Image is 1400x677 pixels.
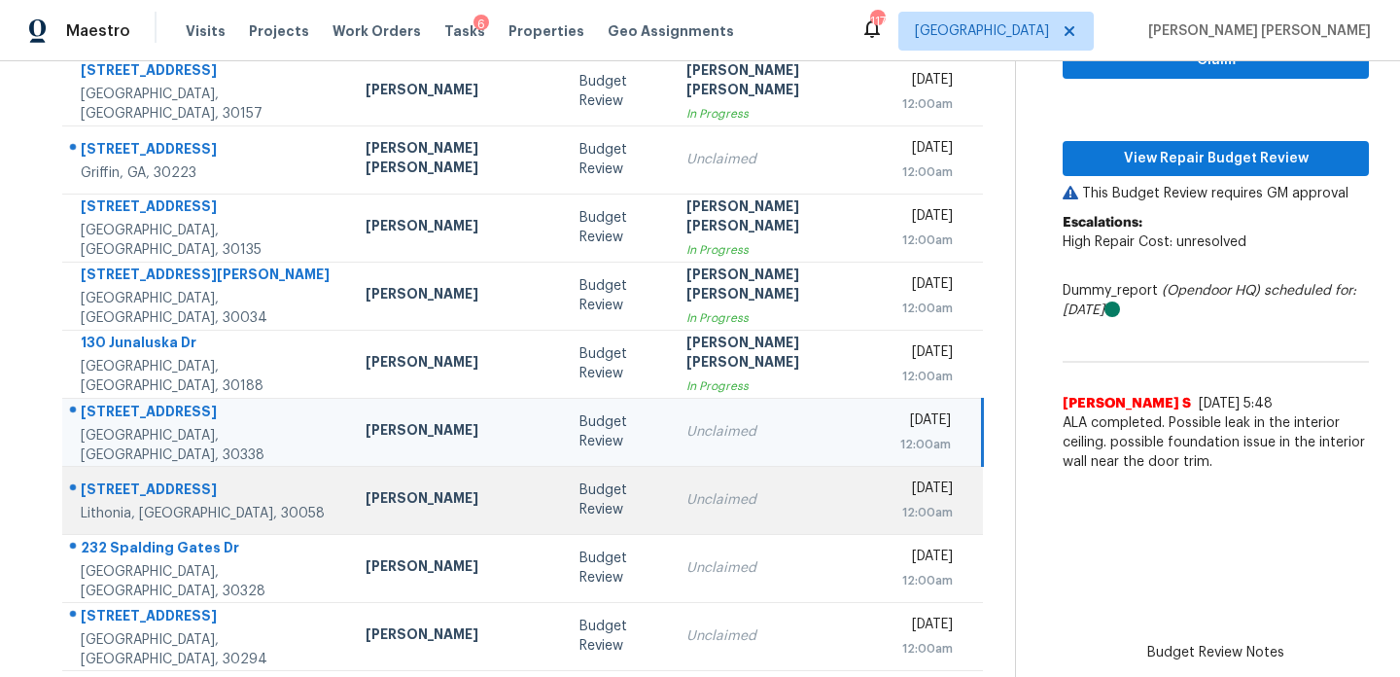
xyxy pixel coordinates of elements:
span: Visits [186,21,226,41]
button: View Repair Budget Review [1063,141,1369,177]
span: Tasks [444,24,485,38]
div: 6 [473,15,489,34]
div: [DATE] [900,615,953,639]
div: [PERSON_NAME] [366,420,548,445]
div: [DATE] [900,410,951,435]
button: Claim [1063,43,1369,79]
div: Budget Review [579,208,656,247]
div: [DATE] [900,70,953,94]
div: [DATE] [900,547,953,571]
div: [PERSON_NAME] [PERSON_NAME] [686,196,869,240]
div: [STREET_ADDRESS] [81,606,334,630]
div: [PERSON_NAME] [366,624,548,649]
p: This Budget Review requires GM approval [1063,184,1369,203]
div: [PERSON_NAME] [366,216,548,240]
div: [GEOGRAPHIC_DATA], [GEOGRAPHIC_DATA], 30294 [81,630,334,669]
div: Griffin, GA, 30223 [81,163,334,183]
div: [PERSON_NAME] [366,284,548,308]
div: 12:00am [900,435,951,454]
span: Work Orders [332,21,421,41]
div: [GEOGRAPHIC_DATA], [GEOGRAPHIC_DATA], 30135 [81,221,334,260]
div: [STREET_ADDRESS] [81,402,334,426]
div: [PERSON_NAME] [366,488,548,513]
span: High Repair Cost: unresolved [1063,235,1246,249]
div: [GEOGRAPHIC_DATA], [GEOGRAPHIC_DATA], 30328 [81,562,334,601]
div: [STREET_ADDRESS] [81,139,334,163]
span: Claim [1078,49,1353,73]
div: 12:00am [900,94,953,114]
div: In Progress [686,240,869,260]
span: Properties [508,21,584,41]
div: Dummy_report [1063,281,1369,320]
span: [PERSON_NAME] [PERSON_NAME] [1140,21,1371,41]
div: 12:00am [900,503,953,522]
span: [PERSON_NAME] S [1063,394,1191,413]
span: Maestro [66,21,130,41]
div: Lithonia, [GEOGRAPHIC_DATA], 30058 [81,504,334,523]
div: Budget Review [579,549,656,588]
div: 12:00am [900,162,953,182]
div: Budget Review [579,481,656,519]
div: Budget Review [579,344,656,383]
div: In Progress [686,308,869,328]
div: [DATE] [900,206,953,231]
div: [DATE] [900,479,953,503]
div: Budget Review [579,140,656,179]
div: Budget Review [579,276,656,315]
span: Projects [249,21,309,41]
div: Budget Review [579,412,656,451]
div: 12:00am [900,571,953,590]
span: View Repair Budget Review [1078,147,1353,171]
div: [PERSON_NAME] [PERSON_NAME] [686,265,869,308]
div: [STREET_ADDRESS] [81,196,334,221]
div: 232 Spalding Gates Dr [81,538,334,562]
div: [PERSON_NAME] [PERSON_NAME] [366,138,548,182]
div: [DATE] [900,342,953,367]
span: [DATE] 5:48 [1199,397,1273,410]
div: [PERSON_NAME] [PERSON_NAME] [686,60,869,104]
div: Unclaimed [686,558,869,578]
span: Budget Review Notes [1136,643,1296,662]
div: [STREET_ADDRESS][PERSON_NAME] [81,265,334,289]
div: In Progress [686,376,869,396]
div: 130 Junaluska Dr [81,333,334,357]
div: 12:00am [900,639,953,659]
i: (Opendoor HQ) [1162,284,1260,298]
span: Geo Assignments [608,21,734,41]
div: [STREET_ADDRESS] [81,60,334,85]
span: [GEOGRAPHIC_DATA] [915,21,1049,41]
div: [DATE] [900,274,953,299]
div: Budget Review [579,72,656,111]
div: 12:00am [900,231,953,250]
div: [PERSON_NAME] [366,556,548,581]
div: Budget Review [579,617,656,656]
span: ALA completed. Possible leak in the interior ceiling. possible foundation issue in the interior w... [1063,413,1369,472]
div: Unclaimed [686,490,869,510]
div: [PERSON_NAME] [PERSON_NAME] [686,333,869,376]
div: [PERSON_NAME] [366,80,548,104]
div: [GEOGRAPHIC_DATA], [GEOGRAPHIC_DATA], 30157 [81,85,334,124]
div: [GEOGRAPHIC_DATA], [GEOGRAPHIC_DATA], 30034 [81,289,334,328]
div: [GEOGRAPHIC_DATA], [GEOGRAPHIC_DATA], 30188 [81,357,334,396]
div: [GEOGRAPHIC_DATA], [GEOGRAPHIC_DATA], 30338 [81,426,334,465]
div: Unclaimed [686,150,869,169]
div: [PERSON_NAME] [366,352,548,376]
b: Escalations: [1063,216,1142,230]
div: Unclaimed [686,422,869,442]
div: Unclaimed [686,626,869,646]
div: [STREET_ADDRESS] [81,480,334,504]
div: In Progress [686,104,869,124]
div: [DATE] [900,138,953,162]
div: 12:00am [900,299,953,318]
div: 117 [870,12,884,31]
div: 12:00am [900,367,953,386]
